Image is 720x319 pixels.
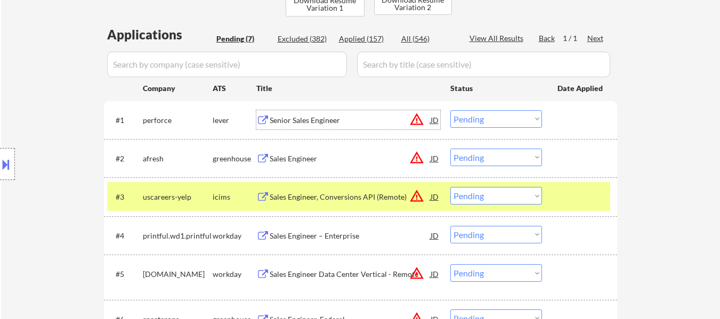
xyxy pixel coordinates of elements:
div: Title [256,83,440,94]
div: Sales Engineer, Conversions API (Remote) [270,192,431,202]
div: Excluded (382) [278,34,331,44]
div: ATS [213,83,256,94]
div: JD [430,187,440,206]
div: JD [430,226,440,245]
div: #5 [116,269,134,280]
div: Applications [107,28,213,41]
div: JD [430,110,440,129]
div: Sales Engineer – Enterprise [270,231,431,241]
div: workday [213,231,256,241]
div: Status [450,78,542,97]
div: Back [539,33,556,44]
div: Sales Engineer Data Center Vertical - Remote [270,269,431,280]
div: Next [587,33,604,44]
div: lever [213,115,256,126]
input: Search by company (case sensitive) [107,52,347,77]
div: Date Applied [557,83,604,94]
button: warning_amber [409,112,424,127]
button: warning_amber [409,189,424,203]
div: 1 / 1 [563,33,587,44]
div: Sales Engineer [270,153,431,164]
button: warning_amber [409,266,424,281]
div: JD [430,149,440,168]
div: greenhouse [213,153,256,164]
div: Applied (157) [339,34,392,44]
div: JD [430,264,440,283]
div: All (546) [401,34,455,44]
div: icims [213,192,256,202]
div: [DOMAIN_NAME] [143,269,213,280]
div: Senior Sales Engineer [270,115,431,126]
div: View All Results [470,33,527,44]
div: workday [213,269,256,280]
input: Search by title (case sensitive) [357,52,610,77]
div: Pending (7) [216,34,270,44]
button: warning_amber [409,150,424,165]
